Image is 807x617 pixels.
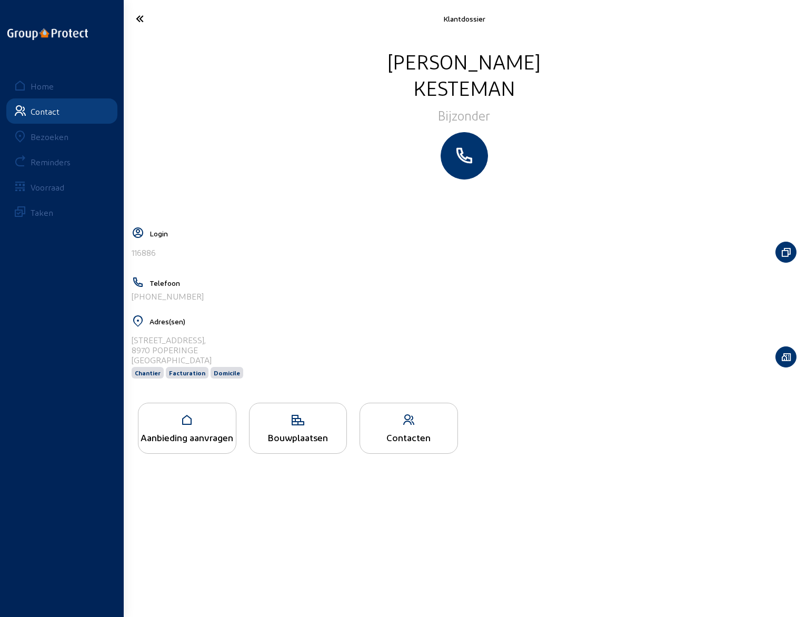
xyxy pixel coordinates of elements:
[250,432,347,443] div: Bouwplaatsen
[31,81,54,91] div: Home
[150,278,796,287] h5: Telefoon
[31,182,64,192] div: Voorraad
[150,317,796,326] h5: Adres(sen)
[132,247,156,257] div: 116886
[132,74,796,101] div: Kesteman
[7,28,88,40] img: logo-oneline.png
[132,108,796,123] div: Bijzonder
[6,124,117,149] a: Bezoeken
[235,14,693,23] div: Klantdossier
[132,48,796,74] div: [PERSON_NAME]
[360,432,457,443] div: Contacten
[6,73,117,98] a: Home
[138,432,236,443] div: Aanbieding aanvragen
[132,291,204,301] div: [PHONE_NUMBER]
[132,355,245,365] div: [GEOGRAPHIC_DATA]
[31,157,71,167] div: Reminders
[6,174,117,200] a: Voorraad
[6,200,117,225] a: Taken
[31,207,53,217] div: Taken
[169,369,205,376] span: Facturation
[6,98,117,124] a: Contact
[214,369,240,376] span: Domicile
[31,106,59,116] div: Contact
[135,369,161,376] span: Chantier
[132,335,245,345] div: [STREET_ADDRESS],
[132,345,245,355] div: 8970 POPERINGE
[31,132,68,142] div: Bezoeken
[6,149,117,174] a: Reminders
[150,229,796,238] h5: Login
